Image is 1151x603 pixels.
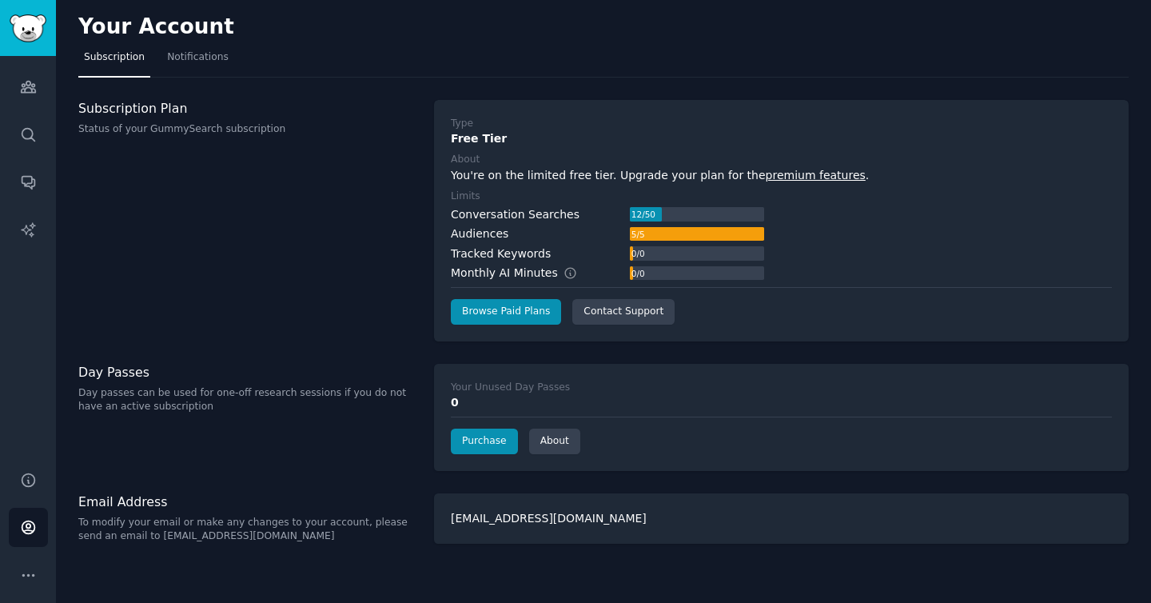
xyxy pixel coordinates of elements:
span: Subscription [84,50,145,65]
h2: Your Account [78,14,234,40]
div: Type [451,117,473,131]
div: 0 [451,394,1112,411]
div: You're on the limited free tier. Upgrade your plan for the . [451,167,1112,184]
p: Day passes can be used for one-off research sessions if you do not have an active subscription [78,386,417,414]
a: Purchase [451,429,518,454]
div: Monthly AI Minutes [451,265,594,282]
h3: Day Passes [78,364,417,381]
div: [EMAIL_ADDRESS][DOMAIN_NAME] [434,493,1129,544]
div: 5 / 5 [630,227,646,242]
p: To modify your email or make any changes to your account, please send an email to [EMAIL_ADDRESS]... [78,516,417,544]
div: About [451,153,480,167]
div: Limits [451,190,480,204]
div: 12 / 50 [630,207,657,222]
a: Notifications [161,45,234,78]
h3: Subscription Plan [78,100,417,117]
img: GummySearch logo [10,14,46,42]
a: premium features [766,169,866,182]
span: Notifications [167,50,229,65]
a: Subscription [78,45,150,78]
a: Browse Paid Plans [451,299,561,325]
div: Free Tier [451,130,1112,147]
div: 0 / 0 [630,246,646,261]
h3: Email Address [78,493,417,510]
div: Your Unused Day Passes [451,381,570,395]
div: Conversation Searches [451,206,579,223]
div: Tracked Keywords [451,246,551,262]
div: Audiences [451,226,508,242]
p: Status of your GummySearch subscription [78,122,417,137]
div: 0 / 0 [630,266,646,281]
a: Contact Support [572,299,675,325]
a: About [529,429,580,454]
